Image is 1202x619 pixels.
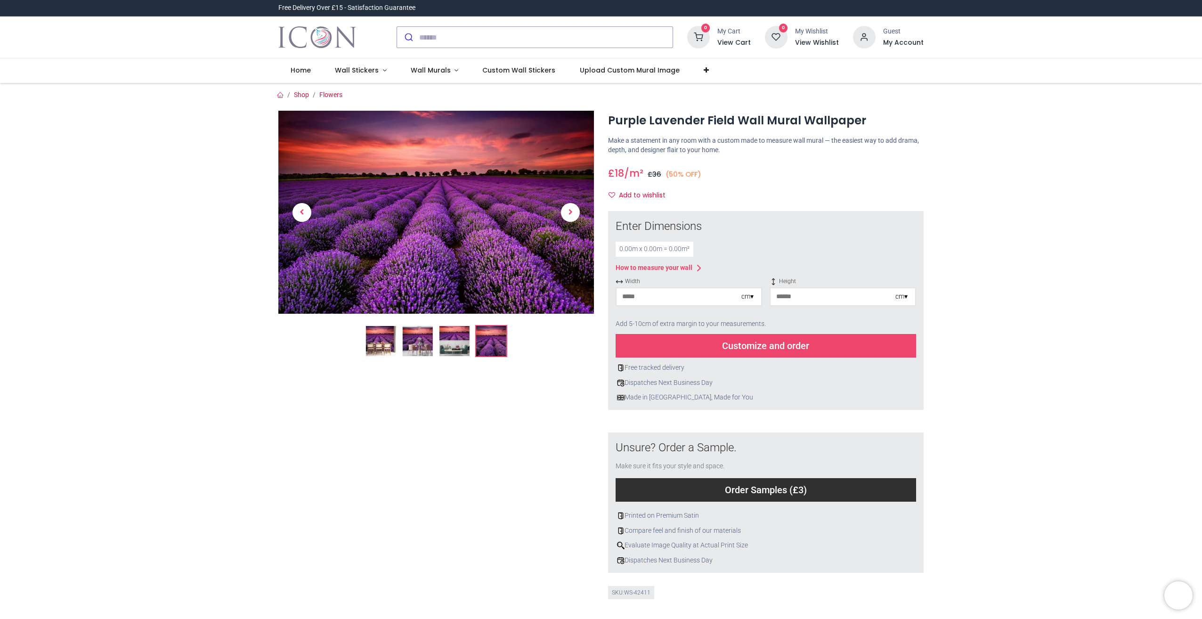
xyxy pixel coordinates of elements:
[561,203,580,222] span: Next
[795,27,839,36] div: My Wishlist
[741,292,754,301] div: cm ▾
[616,219,916,235] div: Enter Dimensions
[608,136,924,155] p: Make a statement in any room with a custom made to measure wall mural — the easiest way to add dr...
[616,277,762,285] span: Width
[482,65,555,75] span: Custom Wall Stickers
[616,541,916,550] div: Evaluate Image Quality at Actual Print Size
[278,141,325,283] a: Previous
[294,91,309,98] a: Shop
[765,33,788,41] a: 0
[616,478,916,502] div: Order Samples (£3)
[547,141,594,283] a: Next
[616,378,916,388] div: Dispatches Next Business Day
[608,166,624,180] span: £
[616,440,916,456] div: Unsure? Order a Sample.
[652,170,661,179] span: 36
[616,526,916,536] div: Compare feel and finish of our materials
[608,113,924,129] h1: Purple Lavender Field Wall Mural Wallpaper
[717,27,751,36] div: My Cart
[278,111,594,314] img: WS-42411-04
[292,203,311,222] span: Previous
[616,511,916,521] div: Printed on Premium Satin
[411,65,451,75] span: Wall Murals
[666,170,701,179] small: (50% OFF)
[616,314,916,334] div: Add 5-10cm of extra margin to your measurements.
[366,326,396,356] img: Purple Lavender Field Wall Mural Wallpaper
[398,58,471,83] a: Wall Murals
[883,38,924,48] a: My Account
[616,363,916,373] div: Free tracked delivery
[687,33,710,41] a: 0
[291,65,311,75] span: Home
[624,166,643,180] span: /m²
[615,166,624,180] span: 18
[726,3,924,13] iframe: Customer reviews powered by Trustpilot
[439,326,470,356] img: WS-42411-03
[616,556,916,565] div: Dispatches Next Business Day
[616,263,692,273] div: How to measure your wall
[616,242,693,257] div: 0.00 m x 0.00 m = 0.00 m²
[616,462,916,471] div: Make sure it fits your style and space.
[1164,581,1193,610] iframe: Brevo live chat
[779,24,788,33] sup: 0
[770,277,916,285] span: Height
[608,586,654,600] div: SKU: WS-42411
[648,170,661,179] span: £
[616,334,916,358] div: Customize and order
[397,27,419,48] button: Submit
[278,24,356,50] img: Icon Wall Stickers
[278,24,356,50] a: Logo of Icon Wall Stickers
[895,292,908,301] div: cm ▾
[323,58,398,83] a: Wall Stickers
[580,65,680,75] span: Upload Custom Mural Image
[617,394,625,401] img: uk
[616,393,916,402] div: Made in [GEOGRAPHIC_DATA], Made for You
[608,187,674,204] button: Add to wishlistAdd to wishlist
[701,24,710,33] sup: 0
[717,38,751,48] a: View Cart
[403,326,433,356] img: WS-42411-02
[609,192,615,198] i: Add to wishlist
[883,27,924,36] div: Guest
[335,65,379,75] span: Wall Stickers
[476,326,506,356] img: WS-42411-04
[795,38,839,48] a: View Wishlist
[319,91,342,98] a: Flowers
[278,3,415,13] div: Free Delivery Over £15 - Satisfaction Guarantee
